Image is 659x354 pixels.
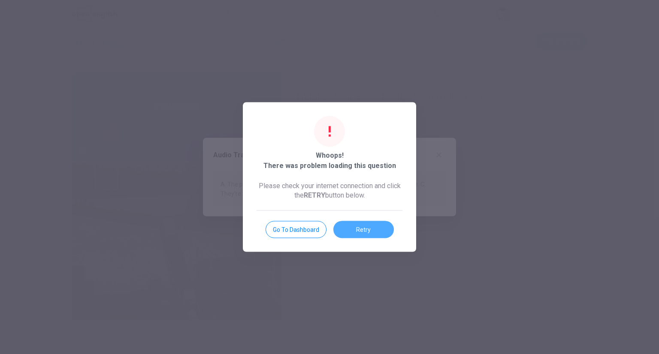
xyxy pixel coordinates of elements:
button: Retry [333,221,394,238]
span: Whoops! [316,150,344,161]
span: There was problem loading this question [263,161,396,171]
span: Please check your internet connection and click the button below. [257,181,402,200]
button: Go to Dashboard [266,221,326,238]
b: RETRY [304,191,325,199]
